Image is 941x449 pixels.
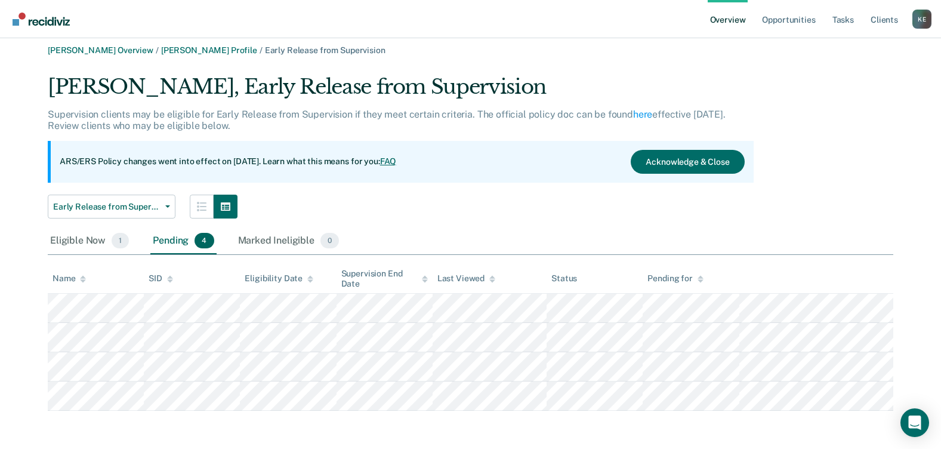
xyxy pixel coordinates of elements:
div: Pending4 [150,228,216,254]
div: Status [551,273,577,284]
div: Supervision End Date [341,269,428,289]
img: Recidiviz [13,13,70,26]
button: Profile dropdown button [912,10,931,29]
button: Early Release from Supervision [48,195,175,219]
span: Early Release from Supervision [265,45,385,55]
a: [PERSON_NAME] Profile [161,45,257,55]
div: SID [149,273,173,284]
div: K E [912,10,931,29]
span: 4 [195,233,214,248]
a: [PERSON_NAME] Overview [48,45,153,55]
span: Early Release from Supervision [53,202,161,212]
div: Marked Ineligible0 [236,228,342,254]
p: Supervision clients may be eligible for Early Release from Supervision if they meet certain crite... [48,109,726,131]
div: Eligibility Date [245,273,313,284]
div: Open Intercom Messenger [900,408,929,437]
div: Eligible Now1 [48,228,131,254]
button: Acknowledge & Close [631,150,744,174]
div: Last Viewed [437,273,495,284]
p: ARS/ERS Policy changes went into effect on [DATE]. Learn what this means for you: [60,156,396,168]
div: Name [53,273,86,284]
span: / [257,45,265,55]
div: [PERSON_NAME], Early Release from Supervision [48,75,754,109]
div: Pending for [647,273,703,284]
a: here [633,109,652,120]
span: 1 [112,233,129,248]
span: / [153,45,161,55]
span: 0 [320,233,339,248]
a: FAQ [380,156,397,166]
